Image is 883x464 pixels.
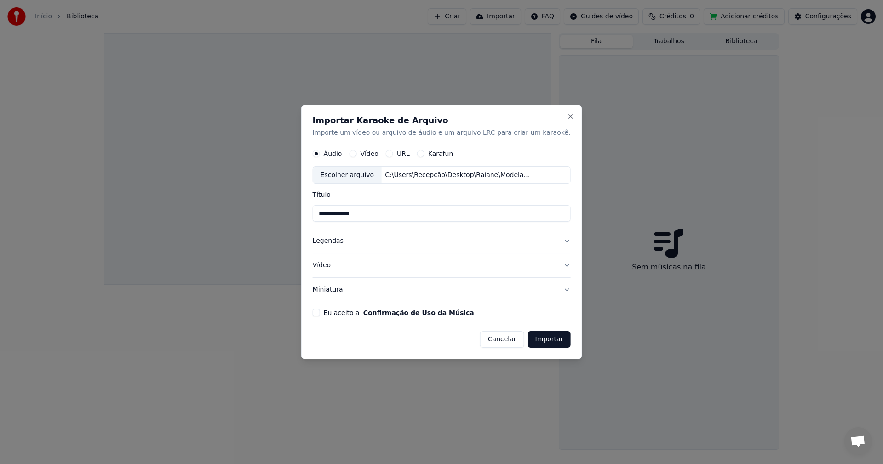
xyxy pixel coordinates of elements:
[324,309,474,316] label: Eu aceito a
[381,171,538,180] div: C:\Users\Recepção\Desktop\Raiane\Modelagem\SPOTIFY\Músicas boas português_SpotifyDown_com\Conto o...
[313,278,571,302] button: Miniatura
[313,229,571,253] button: Legendas
[324,151,342,157] label: Áudio
[363,309,474,316] button: Eu aceito a
[528,331,571,348] button: Importar
[360,151,378,157] label: Vídeo
[480,331,524,348] button: Cancelar
[313,253,571,277] button: Vídeo
[428,151,453,157] label: Karafun
[397,151,410,157] label: URL
[313,128,571,137] p: Importe um vídeo ou arquivo de áudio e um arquivo LRC para criar um karaokê.
[313,192,571,198] label: Título
[313,167,382,184] div: Escolher arquivo
[313,116,571,125] h2: Importar Karaoke de Arquivo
